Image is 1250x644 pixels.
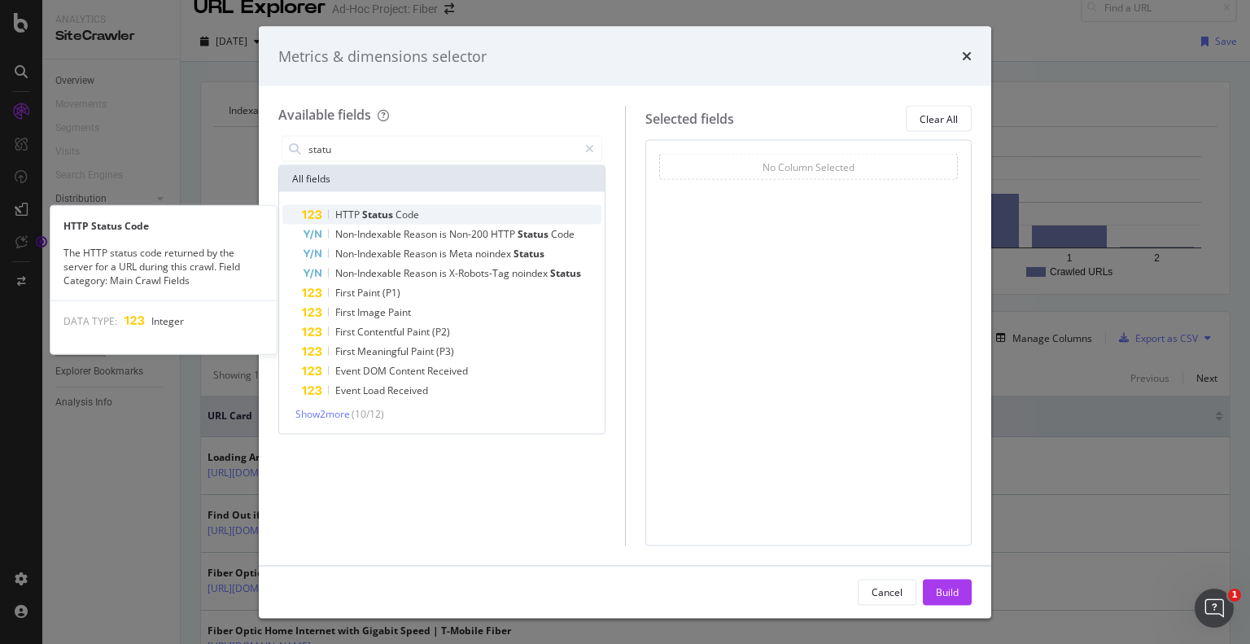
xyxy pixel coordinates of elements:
div: HTTP Status Code [50,218,277,232]
span: First [335,286,357,300]
span: Paint [357,286,382,300]
span: HTTP [335,208,362,221]
span: Event [335,383,363,397]
span: Show 2 more [295,407,350,421]
span: DOM [363,364,389,378]
span: (P3) [436,344,454,358]
span: First [335,305,357,319]
div: Available fields [278,106,371,124]
span: Non-200 [449,227,491,241]
span: Non-Indexable [335,227,404,241]
div: Cancel [872,585,903,598]
span: Status [550,266,581,280]
span: Paint [388,305,411,319]
button: Clear All [906,106,972,132]
span: Code [551,227,575,241]
div: modal [259,26,991,618]
span: Event [335,364,363,378]
span: (P1) [382,286,400,300]
input: Search by field name [307,137,578,161]
span: Code [396,208,419,221]
div: Metrics & dimensions selector [278,46,487,67]
span: X-Robots-Tag [449,266,512,280]
span: Reason [404,247,439,261]
div: Build [936,585,959,598]
span: Contentful [357,325,407,339]
span: is [439,266,449,280]
iframe: Intercom live chat [1195,589,1234,628]
div: No Column Selected [763,160,854,173]
div: All fields [279,166,605,192]
span: is [439,247,449,261]
span: is [439,227,449,241]
span: (P2) [432,325,450,339]
span: Load [363,383,387,397]
span: Content [389,364,427,378]
span: Paint [411,344,436,358]
div: Selected fields [645,109,734,128]
span: First [335,325,357,339]
span: Status [362,208,396,221]
button: Cancel [858,579,916,605]
div: Clear All [920,112,958,125]
div: times [962,46,972,67]
div: The HTTP status code returned by the server for a URL during this crawl. Field Category: Main Cra... [50,245,277,287]
span: noindex [512,266,550,280]
span: Non-Indexable [335,247,404,261]
button: Build [923,579,972,605]
span: Image [357,305,388,319]
span: Paint [407,325,432,339]
span: Status [518,227,551,241]
span: ( 10 / 12 ) [352,407,384,421]
span: Non-Indexable [335,266,404,280]
span: HTTP [491,227,518,241]
span: Received [427,364,468,378]
span: Meaningful [357,344,411,358]
span: Reason [404,266,439,280]
span: noindex [475,247,514,261]
span: First [335,344,357,358]
span: Status [514,247,544,261]
span: 1 [1228,589,1241,602]
span: Received [387,383,428,397]
span: Meta [449,247,475,261]
span: Reason [404,227,439,241]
